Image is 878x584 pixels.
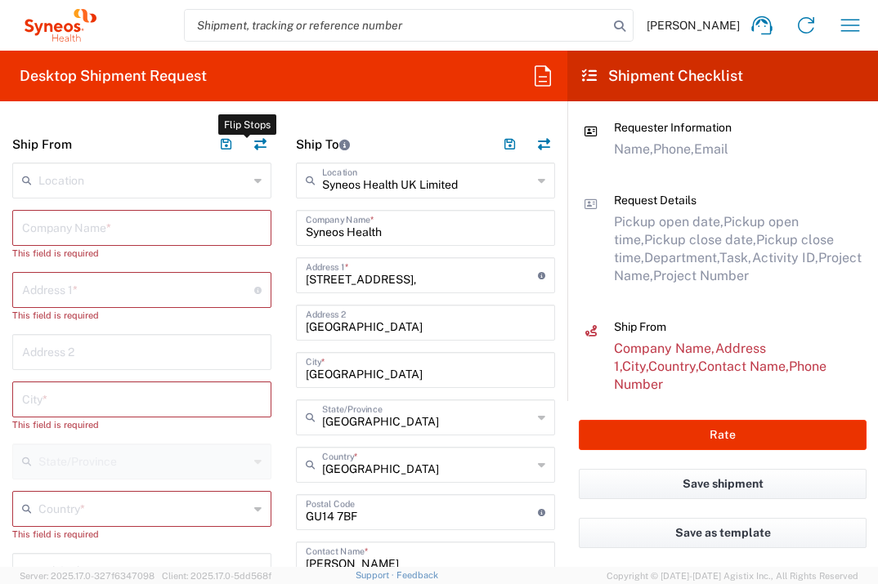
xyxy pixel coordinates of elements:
button: Save as template [579,518,867,548]
span: Client: 2025.17.0-5dd568f [162,571,271,581]
span: Ship From [614,320,666,333]
span: Contact Name, [698,359,789,374]
a: Support [356,570,396,580]
span: Department, [644,250,719,265]
span: Copyright © [DATE]-[DATE] Agistix Inc., All Rights Reserved [607,568,858,583]
h2: Shipment Checklist [582,66,743,86]
div: This field is required [12,417,271,432]
span: Country, [648,359,698,374]
h2: Desktop Shipment Request [20,66,207,86]
span: Task, [719,250,752,265]
a: Feedback [396,570,438,580]
h2: Ship From [12,136,72,153]
span: Project Number [653,268,749,283]
span: Phone, [653,141,694,157]
button: Rate [579,420,867,450]
span: Activity ID, [752,250,818,265]
h2: Ship To [296,136,350,153]
span: Pickup open date, [614,214,723,230]
span: Server: 2025.17.0-327f6347098 [20,571,155,581]
button: Save shipment [579,469,867,499]
span: Request Details [614,194,697,207]
div: This field is required [12,246,271,261]
span: Name, [614,141,653,157]
span: [PERSON_NAME] [647,18,740,33]
span: City, [622,359,648,374]
span: Requester Information [614,121,732,134]
div: This field is required [12,308,271,323]
div: This field is required [12,527,271,542]
span: Email [694,141,728,157]
span: Pickup close date, [644,232,756,247]
input: Shipment, tracking or reference number [185,10,608,41]
span: Company Name, [614,341,715,356]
